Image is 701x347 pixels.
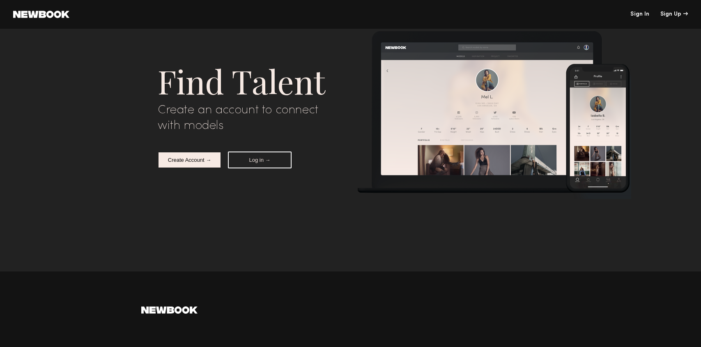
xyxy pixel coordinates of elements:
[158,103,345,133] div: Create an account to connect with models
[357,31,631,199] img: devices.png
[630,11,649,17] a: Sign In
[660,11,688,17] div: Sign Up
[158,59,345,103] div: Find Talent
[228,152,292,168] button: Log in →
[158,152,221,168] button: Create Account →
